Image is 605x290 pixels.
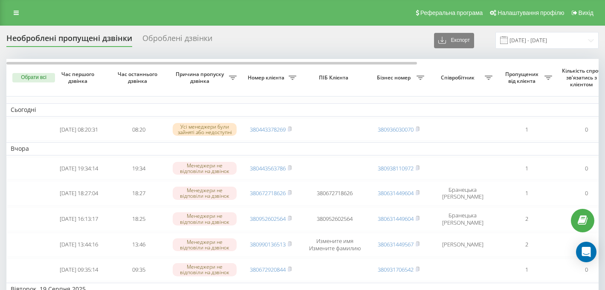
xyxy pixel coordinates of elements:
td: 19:34 [109,157,168,180]
a: 380631449604 [378,215,414,223]
td: 18:25 [109,207,168,231]
span: Налаштування профілю [498,9,564,16]
div: Менеджери не відповіли на дзвінок [173,263,237,276]
td: 08:20 [109,118,168,141]
td: [DATE] 08:20:31 [49,118,109,141]
td: 18:27 [109,181,168,205]
td: 1 [497,157,556,180]
div: Оброблені дзвінки [142,34,212,47]
td: 1 [497,118,556,141]
div: Open Intercom Messenger [576,242,596,262]
td: [DATE] 13:44:16 [49,233,109,257]
a: 380443563786 [250,164,286,172]
span: Причина пропуску дзвінка [173,71,229,84]
td: Измените имя Измените фамилию [301,233,369,257]
div: Усі менеджери були зайняті або недоступні [173,123,237,136]
span: Вихід [579,9,593,16]
a: 380443378269 [250,126,286,133]
div: Менеджери не відповіли на дзвінок [173,238,237,251]
td: 2 [497,233,556,257]
span: Кількість спроб зв'язатись з клієнтом [561,67,604,88]
td: Бранецька [PERSON_NAME] [428,181,497,205]
a: 380672920844 [250,266,286,273]
span: Співробітник [433,74,485,81]
span: Реферальна програма [420,9,483,16]
button: Обрати всі [12,73,55,82]
span: Номер клієнта [245,74,289,81]
div: Менеджери не відповіли на дзвінок [173,212,237,225]
td: 1 [497,181,556,205]
td: Бранецька [PERSON_NAME] [428,207,497,231]
a: 380631449567 [378,240,414,248]
a: 380936030070 [378,126,414,133]
td: 380672718626 [301,181,369,205]
div: Менеджери не відповіли на дзвінок [173,187,237,199]
span: Пропущених від клієнта [501,71,544,84]
span: Час останнього дзвінка [116,71,162,84]
a: 380931706542 [378,266,414,273]
span: Бізнес номер [373,74,417,81]
div: Необроблені пропущені дзвінки [6,34,132,47]
span: Час першого дзвінка [56,71,102,84]
td: 13:46 [109,233,168,257]
td: 380952602564 [301,207,369,231]
button: Експорт [434,33,474,48]
div: Менеджери не відповіли на дзвінок [173,162,237,175]
td: 2 [497,207,556,231]
td: [DATE] 18:27:04 [49,181,109,205]
td: [DATE] 16:13:17 [49,207,109,231]
span: ПІБ Клієнта [308,74,362,81]
td: [PERSON_NAME] [428,233,497,257]
td: 1 [497,258,556,281]
td: [DATE] 09:35:14 [49,258,109,281]
a: 380952602564 [250,215,286,223]
a: 380990136513 [250,240,286,248]
a: 380631449604 [378,189,414,197]
td: [DATE] 19:34:14 [49,157,109,180]
a: 380672718626 [250,189,286,197]
a: 380938110972 [378,164,414,172]
td: 09:35 [109,258,168,281]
